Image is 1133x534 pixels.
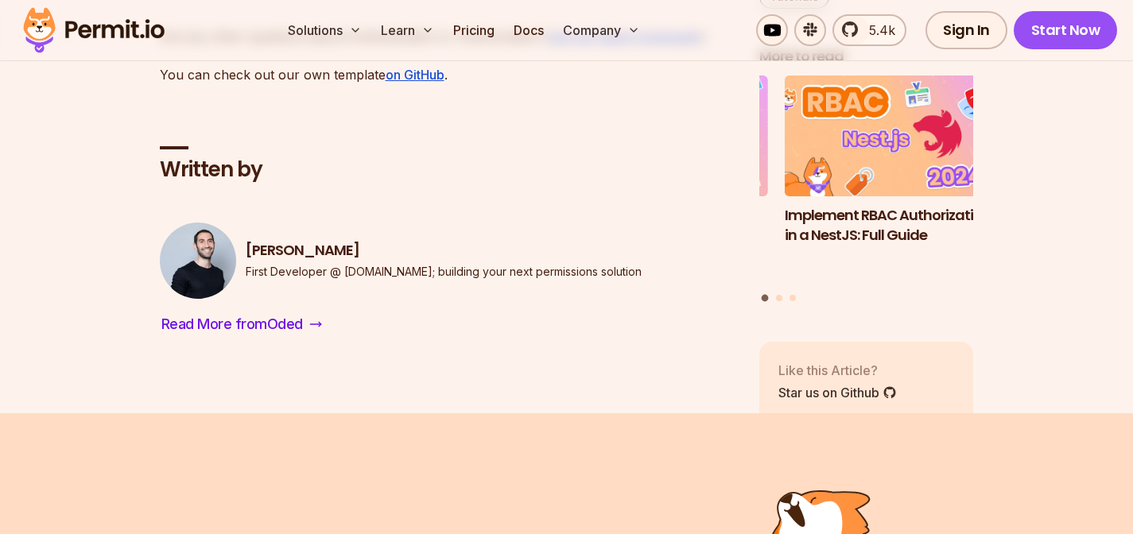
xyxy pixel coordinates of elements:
span: Read More from Oded [161,313,303,335]
a: Star us on Github [778,383,897,402]
p: First Developer @ [DOMAIN_NAME]; building your next permissions solution [246,264,642,280]
span: 5.4k [859,21,895,40]
button: Solutions [281,14,368,46]
a: Implement RBAC Authorization in a NestJS: Full GuideImplement RBAC Authorization in a NestJS: Ful... [785,75,999,284]
h3: [PERSON_NAME] [246,241,642,261]
li: 1 of 3 [785,75,999,284]
button: Go to slide 3 [790,295,796,301]
button: Go to slide 1 [762,294,769,301]
img: Implement RBAC Authorization in a NestJS: Full Guide [785,75,999,196]
a: Start Now [1014,11,1118,49]
img: Permit logo [16,3,172,57]
h3: Implement RBAC Authorization in a NestJS: Full Guide [785,206,999,246]
a: on GitHub [386,67,444,83]
a: Read More fromOded [160,311,324,337]
a: 5.4k [832,14,906,46]
a: Pricing [447,14,501,46]
button: Company [557,14,646,46]
button: Go to slide 2 [776,295,782,301]
p: You can check out our own template . [160,64,734,86]
button: Learn [374,14,440,46]
h3: How to Implement Role-Based Access Control (RBAC) Authorization in [GEOGRAPHIC_DATA] [553,206,768,284]
p: Like this Article? [778,361,897,380]
a: Docs [507,14,550,46]
img: How to Implement Role-Based Access Control (RBAC) Authorization in Golang [553,75,768,196]
img: Oded Ben David [160,222,236,299]
h2: Written by [160,156,734,184]
div: Posts [759,75,974,304]
a: Sign In [925,11,1007,49]
li: 3 of 3 [553,75,768,284]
